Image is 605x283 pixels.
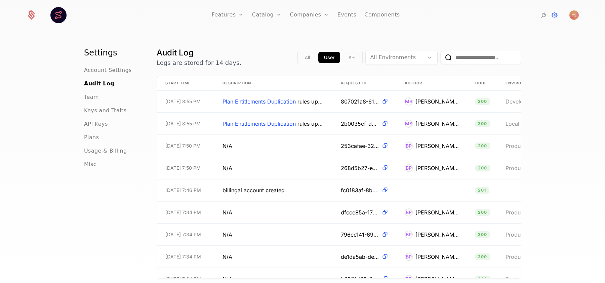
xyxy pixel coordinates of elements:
[223,120,296,127] span: Plan Entitlements Duplication
[165,120,201,127] span: [DATE] 8:55 PM
[84,120,108,128] a: API Keys
[223,97,325,106] span: Plan Entitlements Duplication rules updated
[318,52,340,63] button: app
[397,76,467,90] th: Author
[84,107,126,115] a: Keys and Traits
[405,253,413,261] div: BP
[475,120,490,127] span: 200
[223,231,232,239] span: N/A
[223,253,232,261] span: N/A
[506,98,539,105] span: Development
[341,120,379,128] span: 2b0035cf-d49b-4f82-9f6a-fb19753dd78f
[84,147,127,155] a: Usage & Billing
[415,142,459,150] div: [PERSON_NAME]
[475,231,490,238] span: 200
[569,10,579,20] button: Open user button
[415,97,459,106] div: [PERSON_NAME]
[165,187,201,194] span: [DATE] 7:46 PM
[475,143,490,149] span: 200
[551,11,559,19] a: Settings
[84,80,114,88] a: Audit Log
[341,142,379,150] span: 253cafae-322d-4036-8c16-160d79d76a51
[415,208,459,216] div: [PERSON_NAME]
[341,231,379,239] span: 796ec141-690a-429d-a19d-c2a0ebb3d9c0
[475,187,489,194] span: 201
[165,143,201,149] span: [DATE] 7:50 PM
[405,142,413,150] div: BP
[157,76,214,90] th: Start Time
[297,51,363,64] div: Text alignment
[415,231,459,239] div: [PERSON_NAME]
[165,209,201,216] span: [DATE] 7:34 PM
[311,120,332,127] span: updated
[311,98,332,105] span: updated
[223,98,296,105] span: Plan Entitlements Duplication
[506,209,533,216] span: Production
[84,66,132,74] a: Account Settings
[341,208,379,216] span: dfcce85a-178c-418f-860b-3dcb564a768d
[223,275,232,283] span: N/A
[165,231,201,238] span: [DATE] 7:34 PM
[415,120,459,128] div: [PERSON_NAME]
[415,275,459,283] div: [PERSON_NAME]
[497,76,565,90] th: Environment
[165,276,201,282] span: [DATE] 7:34 PM
[475,253,490,260] span: 200
[84,160,96,168] a: Misc
[84,47,140,168] nav: Main
[214,76,333,90] th: Description
[405,231,413,239] div: BP
[84,93,99,101] a: Team
[415,164,459,172] div: [PERSON_NAME]
[415,253,459,261] div: [PERSON_NAME]
[506,276,533,282] span: Production
[299,52,316,63] button: all
[506,165,533,171] span: Production
[405,275,413,283] div: BP
[223,142,232,150] span: N/A
[569,10,579,20] img: Youssef Salah
[223,164,232,172] span: N/A
[405,208,413,216] div: BP
[475,98,490,105] span: 200
[165,165,201,171] span: [DATE] 7:50 PM
[266,187,285,194] span: created
[157,47,241,58] h1: Audit Log
[223,186,285,194] span: billingai account created
[475,165,490,171] span: 200
[341,164,379,172] span: 268d5b27-e1d5-4683-ae53-f73e497b191e
[540,11,548,19] a: Integrations
[506,253,533,260] span: Production
[223,120,325,128] span: Plan Entitlements Duplication rules updated
[341,186,379,194] span: fc0183af-8be8-4f13-a795-978222fd07c6
[405,97,413,106] div: MS
[165,98,201,105] span: [DATE] 8:55 PM
[50,7,67,23] img: Schematic
[506,143,533,149] span: Production
[84,47,140,58] h1: Settings
[341,253,379,261] span: de1da5ab-decc-41c3-8040-64d56ccd4525
[157,58,241,68] p: Logs are stored for 14 days.
[475,276,490,282] span: 200
[165,253,201,260] span: [DATE] 7:34 PM
[84,133,99,141] a: Plans
[405,120,413,128] div: MS
[343,52,361,63] button: api
[475,209,490,216] span: 200
[506,231,533,238] span: Production
[506,120,519,127] span: Local
[467,76,497,90] th: Code
[341,275,379,283] span: b2981d60-8cdb-47d0-9d5f-8fe12956d0e9
[223,208,232,216] span: N/A
[405,164,413,172] div: BP
[341,97,379,106] span: 807021a8-616f-42c7-99b4-0b9c40eea67b
[333,76,397,90] th: Request ID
